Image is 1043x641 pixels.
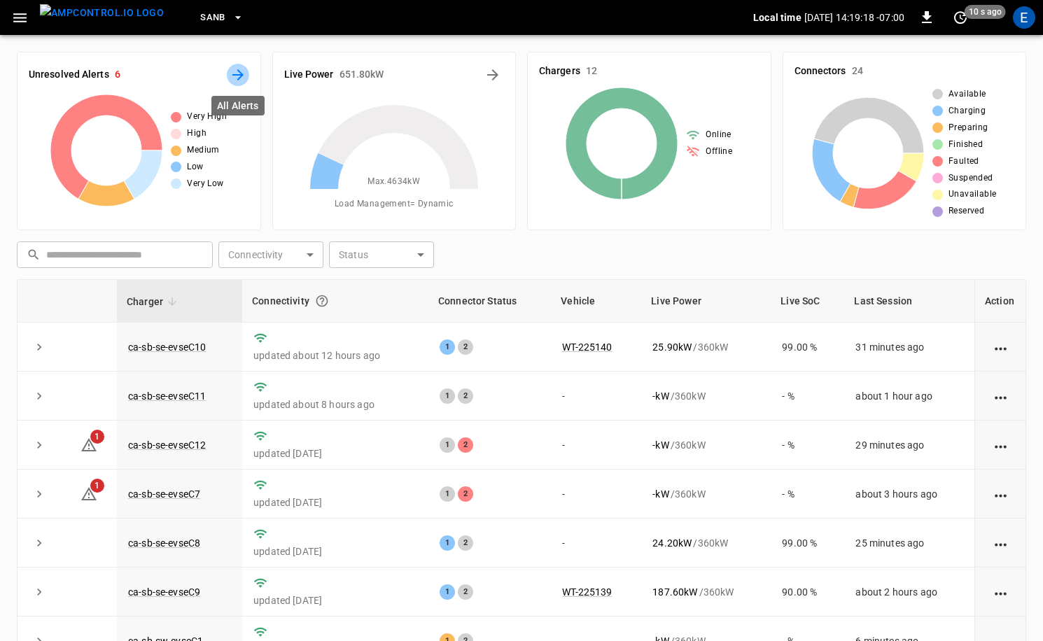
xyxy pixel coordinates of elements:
p: updated about 12 hours ago [253,348,417,362]
a: 1 [80,488,97,499]
p: 25.90 kW [652,340,692,354]
button: SanB [195,4,249,31]
span: 1 [90,479,104,493]
button: Connection between the charger and our software. [309,288,335,314]
a: ca-sb-se-evseC12 [128,439,206,451]
span: Finished [948,138,983,152]
div: action cell options [992,389,1009,403]
div: action cell options [992,487,1009,501]
div: action cell options [992,536,1009,550]
span: Max. 4634 kW [367,175,420,189]
th: Connector Status [428,280,551,323]
button: set refresh interval [949,6,972,29]
th: Action [974,280,1025,323]
th: Live Power [641,280,771,323]
p: updated [DATE] [253,446,417,460]
span: 1 [90,430,104,444]
img: ampcontrol.io logo [40,4,164,22]
a: ca-sb-se-evseC7 [128,488,200,500]
button: expand row [29,533,50,554]
td: 99.00 % [771,519,844,568]
div: 1 [440,437,455,453]
span: Suspended [948,171,993,185]
div: 1 [440,535,455,551]
th: Vehicle [551,280,641,323]
div: / 360 kW [652,487,759,501]
span: Very Low [187,177,223,191]
h6: 12 [586,64,597,79]
p: - kW [652,487,668,501]
a: WT-225140 [562,341,612,353]
div: 2 [458,437,473,453]
button: expand row [29,337,50,358]
p: [DATE] 14:19:18 -07:00 [804,10,904,24]
div: 1 [440,388,455,404]
h6: 651.80 kW [339,67,384,83]
h6: Unresolved Alerts [29,67,109,83]
span: Online [706,128,731,142]
div: 2 [458,486,473,502]
button: expand row [29,435,50,456]
p: - kW [652,438,668,452]
td: - [551,470,641,519]
a: WT-225139 [562,586,612,598]
span: Preparing [948,121,988,135]
td: 90.00 % [771,568,844,617]
td: 31 minutes ago [844,323,974,372]
div: 1 [440,486,455,502]
div: action cell options [992,585,1009,599]
p: updated [DATE] [253,544,417,558]
h6: 24 [852,64,863,79]
div: / 360 kW [652,438,759,452]
button: expand row [29,582,50,603]
div: 1 [440,339,455,355]
div: 2 [458,339,473,355]
button: expand row [29,484,50,505]
td: - % [771,372,844,421]
span: Low [187,160,203,174]
div: / 360 kW [652,585,759,599]
span: SanB [200,10,225,26]
td: - [551,372,641,421]
button: All Alerts [227,64,249,86]
p: 187.60 kW [652,585,697,599]
th: Live SoC [771,280,844,323]
span: Reserved [948,204,984,218]
span: Offline [706,145,732,159]
div: Connectivity [252,288,419,314]
div: / 360 kW [652,536,759,550]
a: ca-sb-se-evseC11 [128,390,206,402]
p: updated about 8 hours ago [253,397,417,411]
th: Last Session [844,280,974,323]
span: High [187,127,206,141]
span: Faulted [948,155,979,169]
h6: Chargers [539,64,580,79]
span: Unavailable [948,188,996,202]
div: 2 [458,584,473,600]
td: - [551,421,641,470]
h6: 6 [115,67,120,83]
span: Medium [187,143,219,157]
span: Available [948,87,986,101]
h6: Live Power [284,67,334,83]
div: All Alerts [211,96,265,115]
div: action cell options [992,438,1009,452]
span: 10 s ago [965,5,1006,19]
td: about 3 hours ago [844,470,974,519]
a: ca-sb-se-evseC8 [128,537,200,549]
div: 1 [440,584,455,600]
p: 24.20 kW [652,536,692,550]
td: 29 minutes ago [844,421,974,470]
div: profile-icon [1013,6,1035,29]
div: action cell options [992,340,1009,354]
p: Local time [753,10,801,24]
button: Energy Overview [482,64,504,86]
p: updated [DATE] [253,593,417,607]
div: 2 [458,388,473,404]
a: ca-sb-se-evseC10 [128,341,206,353]
td: about 1 hour ago [844,372,974,421]
td: - % [771,421,844,470]
td: - % [771,470,844,519]
p: updated [DATE] [253,495,417,509]
h6: Connectors [794,64,846,79]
